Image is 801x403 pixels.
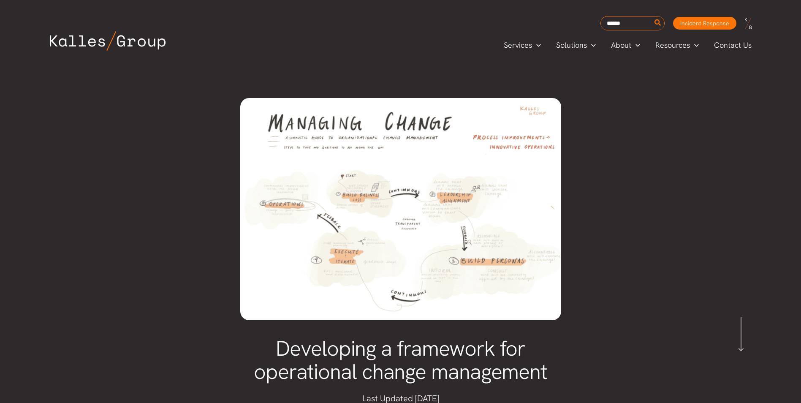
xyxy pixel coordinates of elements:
a: ResourcesMenu Toggle [648,39,706,52]
span: Resources [655,39,690,52]
a: AboutMenu Toggle [603,39,648,52]
span: Menu Toggle [631,39,640,52]
span: About [611,39,631,52]
a: ServicesMenu Toggle [496,39,548,52]
span: Menu Toggle [587,39,596,52]
img: Developing a framework for operational change management [240,98,561,321]
a: SolutionsMenu Toggle [548,39,603,52]
img: Kalles Group [50,31,166,51]
nav: Primary Site Navigation [496,38,760,52]
span: Menu Toggle [532,39,541,52]
span: Contact Us [714,39,752,52]
button: Search [653,16,663,30]
span: Solutions [556,39,587,52]
span: Menu Toggle [690,39,699,52]
span: Developing a framework for operational change management [254,335,547,385]
span: Services [504,39,532,52]
a: Incident Response [673,17,736,30]
a: Contact Us [706,39,760,52]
